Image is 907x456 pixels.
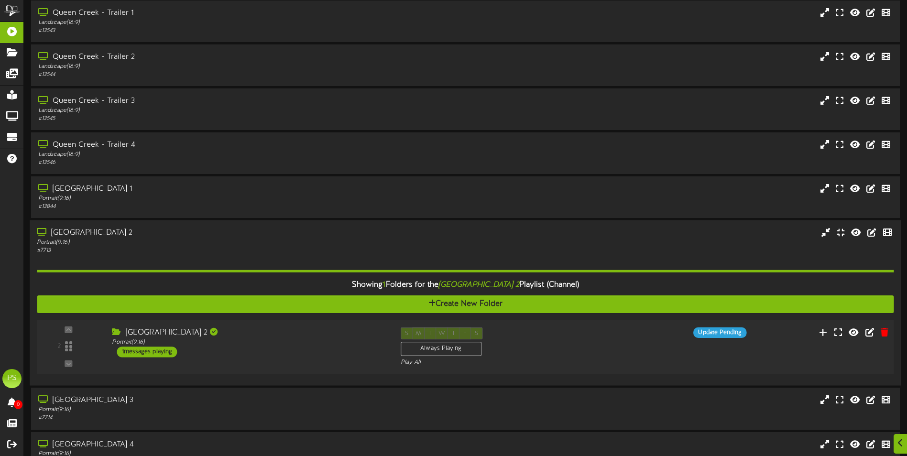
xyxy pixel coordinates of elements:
[38,71,386,79] div: # 13544
[38,184,386,195] div: [GEOGRAPHIC_DATA] 1
[37,228,385,239] div: [GEOGRAPHIC_DATA] 2
[38,96,386,107] div: Queen Creek - Trailer 3
[38,439,386,450] div: [GEOGRAPHIC_DATA] 4
[37,247,385,255] div: # 7713
[38,52,386,63] div: Queen Creek - Trailer 2
[382,281,385,289] span: 1
[37,295,894,313] button: Create New Folder
[693,327,746,338] div: Update Pending
[38,406,386,414] div: Portrait ( 9:16 )
[401,358,602,367] div: Play All
[38,107,386,115] div: Landscape ( 16:9 )
[38,8,386,19] div: Queen Creek - Trailer 1
[38,19,386,27] div: Landscape ( 16:9 )
[38,414,386,422] div: # 7714
[37,239,385,247] div: Portrait ( 9:16 )
[38,140,386,151] div: Queen Creek - Trailer 4
[112,338,386,347] div: Portrait ( 9:16 )
[38,203,386,211] div: # 13844
[30,275,901,295] div: Showing Folders for the Playlist (Channel)
[112,327,386,338] div: [GEOGRAPHIC_DATA] 2
[438,281,520,289] i: [GEOGRAPHIC_DATA] 2
[38,63,386,71] div: Landscape ( 16:9 )
[401,342,481,356] div: Always Playing
[2,369,22,388] div: PS
[38,159,386,167] div: # 13546
[117,347,177,357] div: 1 messages playing
[38,195,386,203] div: Portrait ( 9:16 )
[38,395,386,406] div: [GEOGRAPHIC_DATA] 3
[14,400,22,409] span: 0
[38,151,386,159] div: Landscape ( 16:9 )
[38,115,386,123] div: # 13545
[38,27,386,35] div: # 13543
